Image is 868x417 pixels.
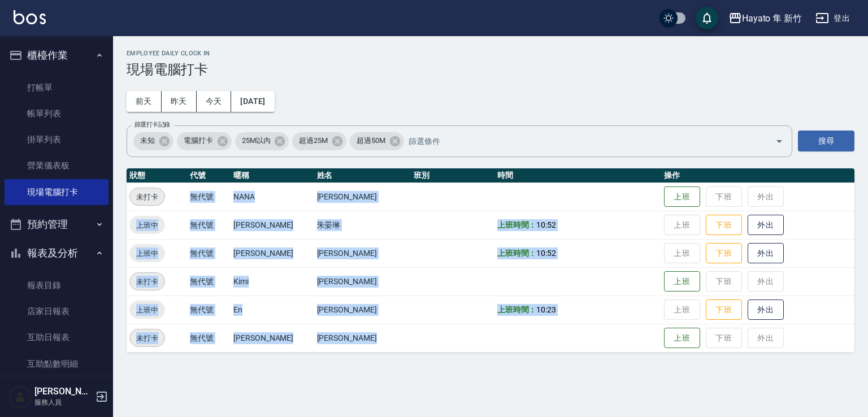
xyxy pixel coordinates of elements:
td: 無代號 [187,324,231,352]
span: 未打卡 [130,276,164,288]
h5: [PERSON_NAME] [34,386,92,397]
button: save [696,7,718,29]
input: 篩選條件 [406,131,756,151]
td: Kimi [231,267,314,296]
td: [PERSON_NAME] [231,324,314,352]
div: Hayato 隼 新竹 [742,11,802,25]
button: Hayato 隼 新竹 [724,7,806,30]
td: 無代號 [187,296,231,324]
td: [PERSON_NAME] [314,183,411,211]
button: 昨天 [162,91,197,112]
td: En [231,296,314,324]
button: 預約管理 [5,210,108,239]
span: 電腦打卡 [177,135,220,146]
a: 打帳單 [5,75,108,101]
td: [PERSON_NAME] [314,267,411,296]
button: 櫃檯作業 [5,41,108,70]
span: 未打卡 [130,191,164,203]
div: 超過50M [350,132,404,150]
a: 互助日報表 [5,324,108,350]
td: 無代號 [187,239,231,267]
span: 超過50M [350,135,392,146]
div: 未知 [133,132,173,150]
button: 上班 [664,271,700,292]
th: 時間 [494,168,661,183]
button: 外出 [748,243,784,264]
button: 登出 [811,8,854,29]
button: 報表及分析 [5,238,108,268]
td: 朱晏琳 [314,211,411,239]
div: 25M以內 [235,132,289,150]
h2: Employee Daily Clock In [127,50,854,57]
th: 代號 [187,168,231,183]
button: 外出 [748,299,784,320]
span: 25M以內 [235,135,277,146]
td: 無代號 [187,267,231,296]
button: 搜尋 [798,131,854,151]
b: 上班時間： [497,220,537,229]
th: 姓名 [314,168,411,183]
button: 外出 [748,215,784,236]
span: 上班中 [129,247,165,259]
td: [PERSON_NAME] [314,239,411,267]
button: 前天 [127,91,162,112]
a: 互助點數明細 [5,351,108,377]
button: 上班 [664,328,700,349]
button: 下班 [706,299,742,320]
button: 上班 [664,186,700,207]
td: [PERSON_NAME] [231,211,314,239]
img: Logo [14,10,46,24]
a: 營業儀表板 [5,153,108,179]
span: 超過25M [292,135,335,146]
button: [DATE] [231,91,274,112]
span: 未打卡 [130,332,164,344]
a: 帳單列表 [5,101,108,127]
span: 10:52 [536,249,556,258]
button: 今天 [197,91,232,112]
div: 超過25M [292,132,346,150]
td: [PERSON_NAME] [314,296,411,324]
th: 暱稱 [231,168,314,183]
button: 下班 [706,215,742,236]
span: 10:52 [536,220,556,229]
label: 篩選打卡記錄 [134,120,170,129]
b: 上班時間： [497,249,537,258]
a: 現場電腦打卡 [5,179,108,205]
b: 上班時間： [497,305,537,314]
button: Open [770,132,788,150]
p: 服務人員 [34,397,92,407]
a: 掛單列表 [5,127,108,153]
th: 操作 [661,168,854,183]
td: [PERSON_NAME] [314,324,411,352]
span: 上班中 [129,304,165,316]
td: NANA [231,183,314,211]
th: 班別 [411,168,494,183]
button: 下班 [706,243,742,264]
h3: 現場電腦打卡 [127,62,854,77]
a: 店家日報表 [5,298,108,324]
th: 狀態 [127,168,187,183]
div: 電腦打卡 [177,132,232,150]
a: 報表目錄 [5,272,108,298]
td: 無代號 [187,183,231,211]
td: [PERSON_NAME] [231,239,314,267]
span: 未知 [133,135,162,146]
span: 上班中 [129,219,165,231]
span: 10:23 [536,305,556,314]
td: 無代號 [187,211,231,239]
img: Person [9,385,32,408]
